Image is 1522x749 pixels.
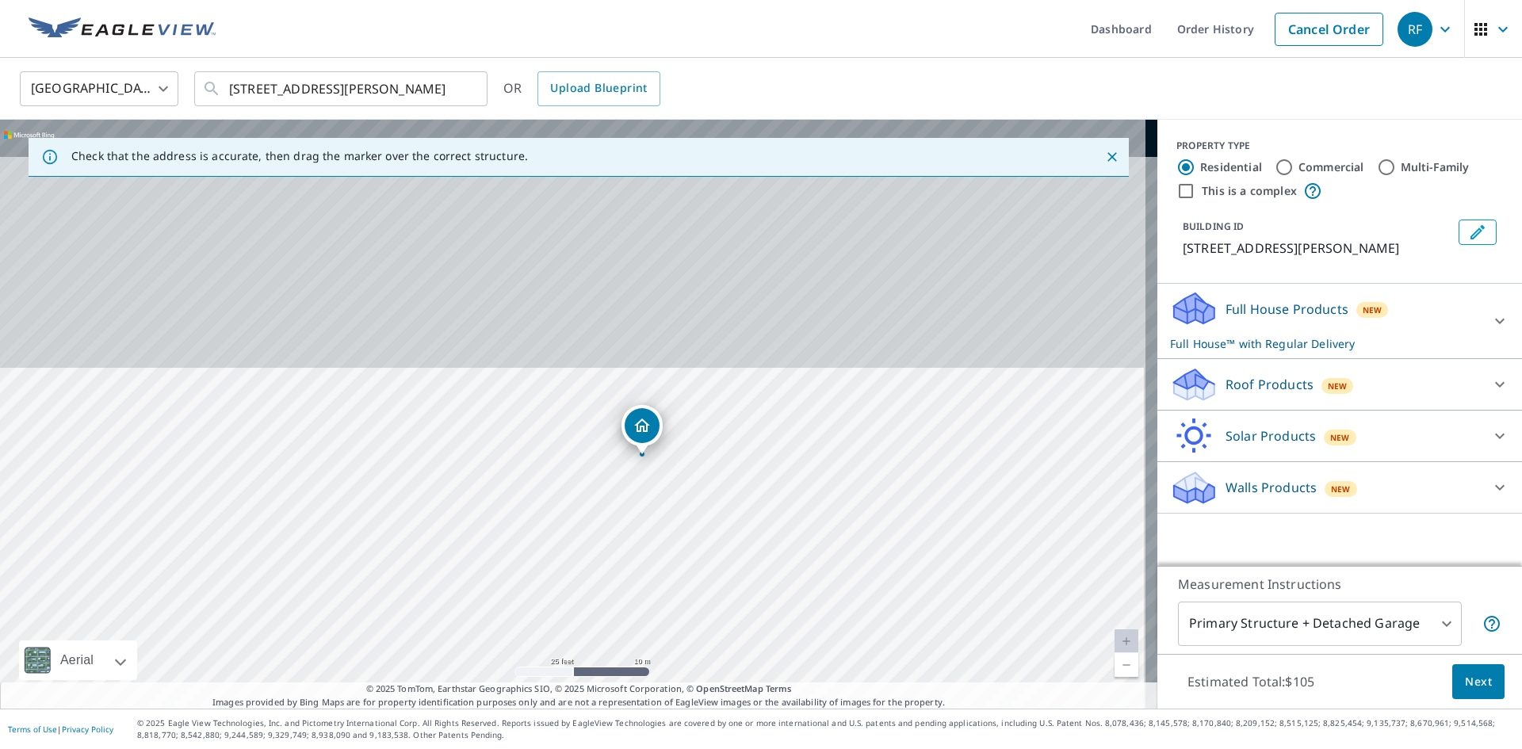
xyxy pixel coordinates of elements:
button: Close [1102,147,1122,167]
div: Solar ProductsNew [1170,417,1509,455]
a: OpenStreetMap [696,682,763,694]
div: Walls ProductsNew [1170,468,1509,506]
span: © 2025 TomTom, Earthstar Geographics SIO, © 2025 Microsoft Corporation, © [366,682,792,696]
div: Aerial [19,640,137,680]
div: Aerial [55,640,98,680]
p: Full House Products [1226,300,1348,319]
div: [GEOGRAPHIC_DATA] [20,67,178,111]
div: Full House ProductsNewFull House™ with Regular Delivery [1170,290,1509,352]
p: © 2025 Eagle View Technologies, Inc. and Pictometry International Corp. All Rights Reserved. Repo... [137,717,1514,741]
a: Cancel Order [1275,13,1383,46]
span: Next [1465,672,1492,692]
label: Commercial [1298,159,1364,175]
a: Upload Blueprint [537,71,660,106]
a: Current Level 20, Zoom In Disabled [1115,629,1138,653]
label: Multi-Family [1401,159,1470,175]
input: Search by address or latitude-longitude [229,67,455,111]
span: Upload Blueprint [550,78,647,98]
span: New [1331,483,1351,495]
button: Edit building 1 [1459,220,1497,245]
span: New [1330,431,1350,444]
a: Terms of Use [8,724,57,735]
p: Full House™ with Regular Delivery [1170,335,1481,352]
p: Solar Products [1226,426,1316,445]
div: OR [503,71,660,106]
span: New [1363,304,1382,316]
p: Measurement Instructions [1178,575,1501,594]
img: EV Logo [29,17,216,41]
span: Your report will include the primary structure and a detached garage if one exists. [1482,614,1501,633]
div: Primary Structure + Detached Garage [1178,602,1462,646]
div: Roof ProductsNew [1170,365,1509,403]
label: This is a complex [1202,183,1297,199]
p: Check that the address is accurate, then drag the marker over the correct structure. [71,149,528,163]
p: [STREET_ADDRESS][PERSON_NAME] [1183,239,1452,258]
label: Residential [1200,159,1262,175]
span: New [1328,380,1348,392]
button: Next [1452,664,1505,700]
a: Privacy Policy [62,724,113,735]
p: Walls Products [1226,478,1317,497]
a: Terms [766,682,792,694]
p: Roof Products [1226,375,1314,394]
div: Dropped pin, building 1, Residential property, 304 Laudenbach Ct Saint Cloud, MN 56301 [621,405,663,454]
a: Current Level 20, Zoom Out [1115,653,1138,677]
p: BUILDING ID [1183,220,1244,233]
div: RF [1398,12,1432,47]
div: PROPERTY TYPE [1176,139,1503,153]
p: Estimated Total: $105 [1175,664,1327,699]
p: | [8,724,113,734]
